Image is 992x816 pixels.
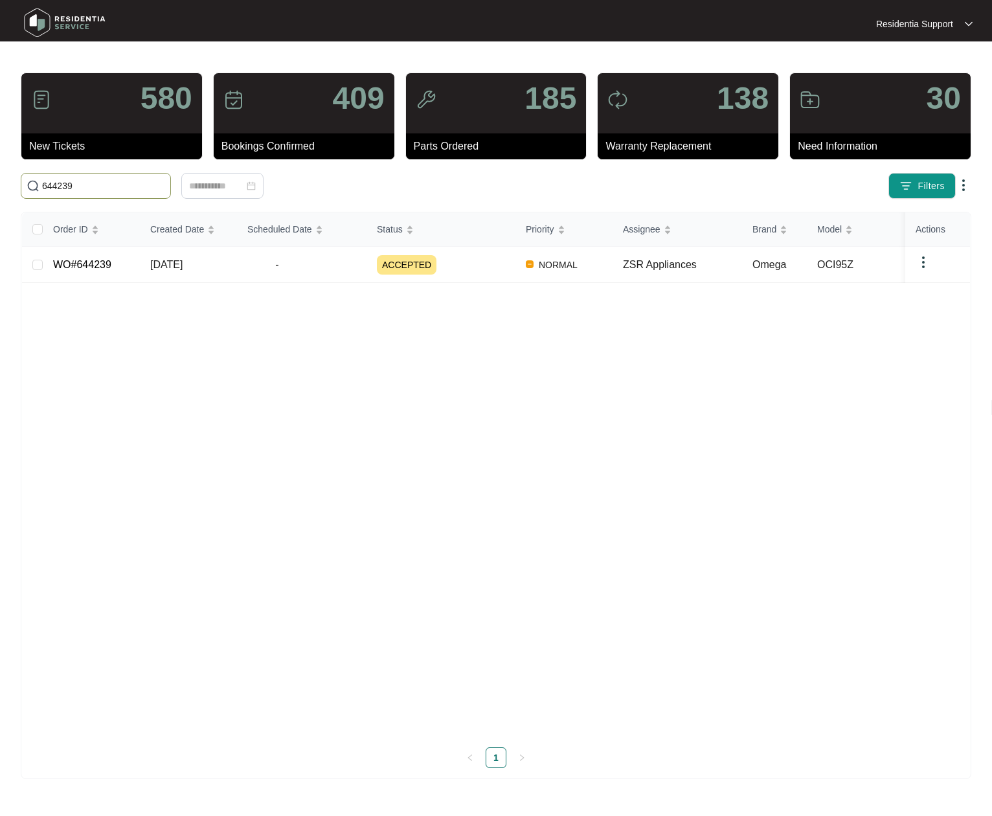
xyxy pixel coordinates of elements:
[53,259,111,270] a: WO#644239
[366,212,515,247] th: Status
[605,139,778,154] p: Warranty Replacement
[526,222,554,236] span: Priority
[623,222,660,236] span: Assignee
[19,3,110,42] img: residentia service logo
[623,257,742,273] div: ZSR Appliances
[613,212,742,247] th: Assignee
[905,212,970,247] th: Actions
[752,222,776,236] span: Brand
[223,89,244,110] img: icon
[377,255,436,275] span: ACCEPTED
[965,21,973,27] img: dropdown arrow
[141,83,192,114] p: 580
[512,747,532,768] li: Next Page
[53,222,88,236] span: Order ID
[512,747,532,768] button: right
[817,222,842,236] span: Model
[237,212,366,247] th: Scheduled Date
[27,179,39,192] img: search-icon
[916,255,931,270] img: dropdown arrow
[518,754,526,762] span: right
[876,17,953,30] p: Residentia Support
[377,222,403,236] span: Status
[927,83,961,114] p: 30
[515,212,613,247] th: Priority
[29,139,202,154] p: New Tickets
[150,222,204,236] span: Created Date
[43,212,140,247] th: Order ID
[807,212,936,247] th: Model
[416,89,436,110] img: icon
[899,179,912,192] img: filter icon
[524,83,576,114] p: 185
[800,89,820,110] img: icon
[534,257,583,273] span: NORMAL
[460,747,480,768] button: left
[526,260,534,268] img: Vercel Logo
[888,173,956,199] button: filter iconFilters
[607,89,628,110] img: icon
[414,139,587,154] p: Parts Ordered
[717,83,769,114] p: 138
[956,177,971,193] img: dropdown arrow
[466,754,474,762] span: left
[31,89,52,110] img: icon
[140,212,237,247] th: Created Date
[460,747,480,768] li: Previous Page
[221,139,394,154] p: Bookings Confirmed
[918,179,945,193] span: Filters
[333,83,385,114] p: 409
[798,139,971,154] p: Need Information
[807,247,936,283] td: OCI95Z
[42,179,165,193] input: Search by Order Id, Assignee Name, Customer Name, Brand and Model
[486,748,506,767] a: 1
[742,212,807,247] th: Brand
[247,222,312,236] span: Scheduled Date
[752,259,786,270] span: Omega
[486,747,506,768] li: 1
[150,259,183,270] span: [DATE]
[247,257,307,273] span: -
